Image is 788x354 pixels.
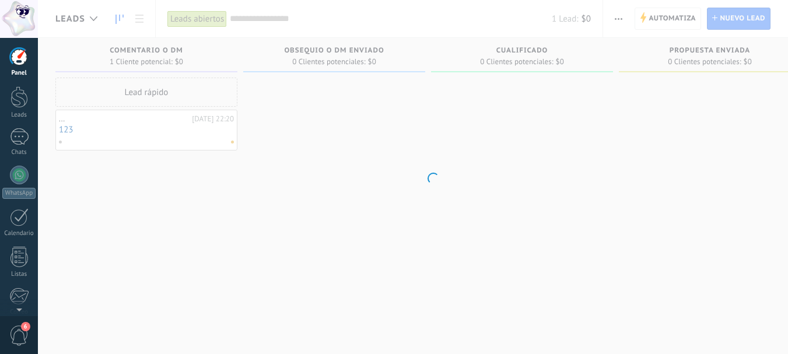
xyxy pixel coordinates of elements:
[2,230,36,237] div: Calendario
[2,271,36,278] div: Listas
[2,149,36,156] div: Chats
[21,322,30,331] span: 6
[2,111,36,119] div: Leads
[2,188,36,199] div: WhatsApp
[2,69,36,77] div: Panel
